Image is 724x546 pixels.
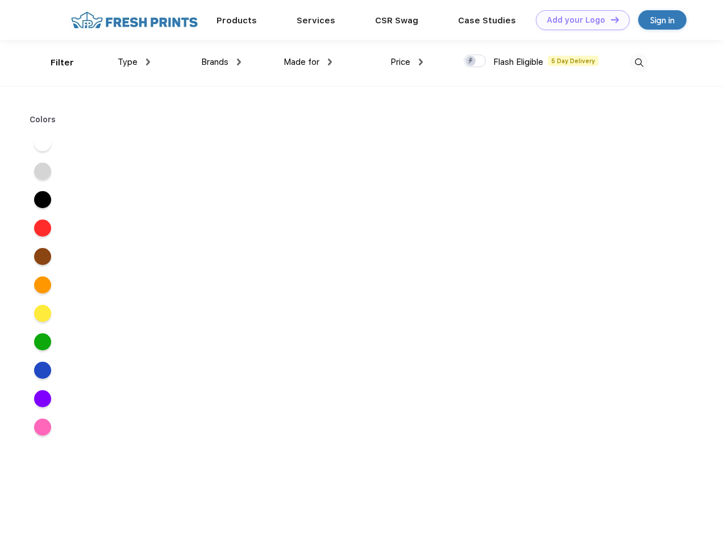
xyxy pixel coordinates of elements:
span: 5 Day Delivery [548,56,598,66]
span: Price [390,57,410,67]
a: Sign in [638,10,686,30]
img: dropdown.png [146,59,150,65]
a: Products [217,15,257,26]
span: Brands [201,57,228,67]
span: Made for [284,57,319,67]
img: DT [611,16,619,23]
div: Sign in [650,14,675,27]
img: desktop_search.svg [630,53,648,72]
div: Colors [21,114,65,126]
img: fo%20logo%202.webp [68,10,201,30]
img: dropdown.png [419,59,423,65]
div: Filter [51,56,74,69]
span: Type [118,57,138,67]
img: dropdown.png [328,59,332,65]
img: dropdown.png [237,59,241,65]
div: Add your Logo [547,15,605,25]
span: Flash Eligible [493,57,543,67]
